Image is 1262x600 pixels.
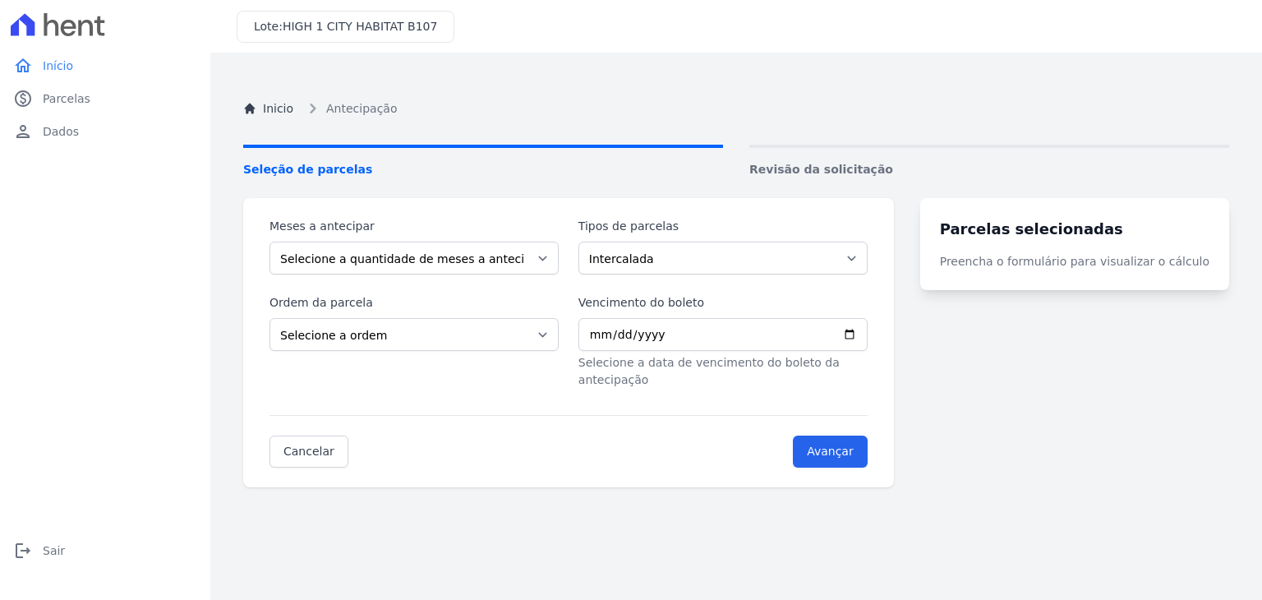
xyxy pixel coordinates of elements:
[283,20,437,33] span: HIGH 1 CITY HABITAT B107
[578,354,868,389] p: Selecione a data de vencimento do boleto da antecipação
[7,115,204,148] a: personDados
[243,145,1229,178] nav: Progress
[243,99,1229,118] nav: Breadcrumb
[269,218,559,235] label: Meses a antecipar
[13,541,33,561] i: logout
[749,161,1229,178] span: Revisão da solicitação
[13,122,33,141] i: person
[43,90,90,107] span: Parcelas
[43,58,73,74] span: Início
[940,218,1209,240] h3: Parcelas selecionadas
[7,82,204,115] a: paidParcelas
[7,49,204,82] a: homeInício
[793,436,868,468] input: Avançar
[578,218,868,235] label: Tipos de parcelas
[940,253,1209,270] p: Preencha o formulário para visualizar o cálculo
[43,542,65,559] span: Sair
[269,294,559,312] label: Ordem da parcela
[243,100,293,118] a: Inicio
[326,100,397,118] span: Antecipação
[13,56,33,76] i: home
[13,89,33,108] i: paid
[269,436,348,468] a: Cancelar
[43,123,79,140] span: Dados
[7,534,204,567] a: logoutSair
[254,18,437,35] h3: Lote:
[578,294,868,312] label: Vencimento do boleto
[243,161,723,178] span: Seleção de parcelas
